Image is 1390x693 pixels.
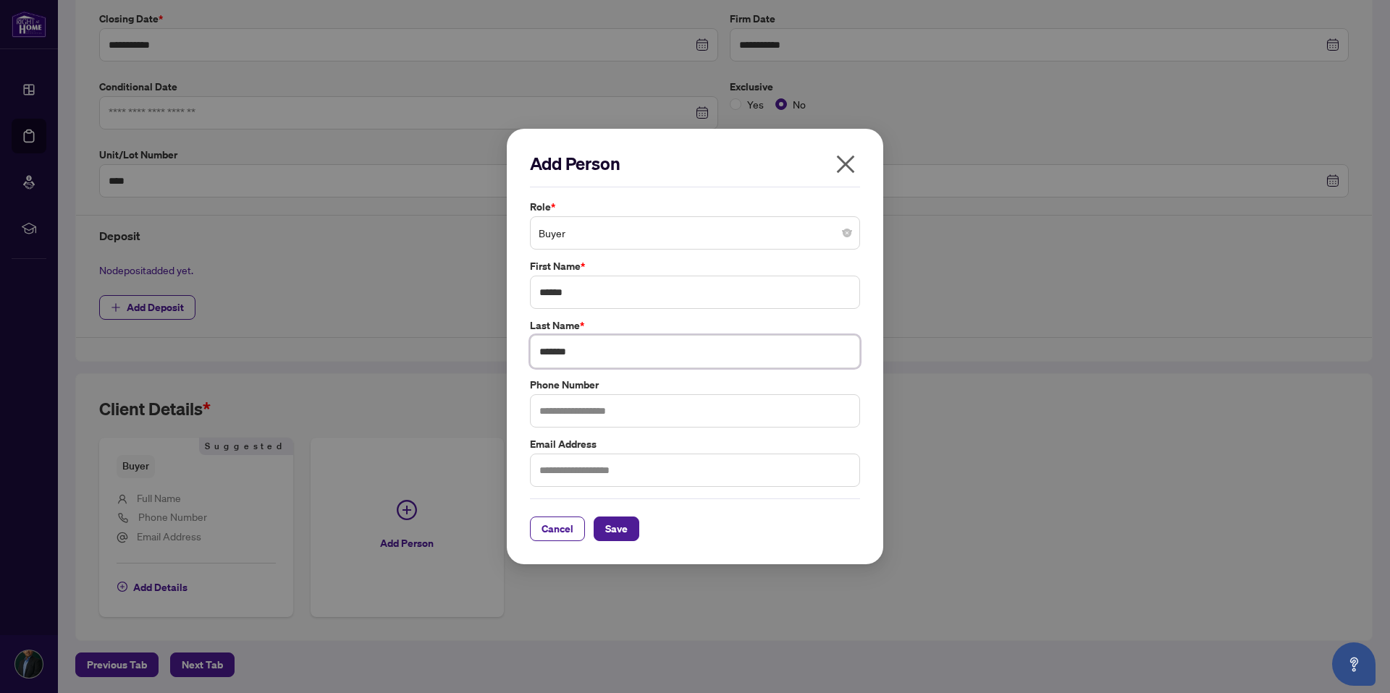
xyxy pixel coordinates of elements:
[530,199,860,215] label: Role
[843,229,851,237] span: close-circle
[834,153,857,176] span: close
[605,517,628,540] span: Save
[594,516,639,541] button: Save
[530,516,585,541] button: Cancel
[539,219,851,247] span: Buyer
[530,152,860,175] h2: Add Person
[530,377,860,393] label: Phone Number
[1332,642,1376,686] button: Open asap
[530,258,860,274] label: First Name
[530,318,860,333] label: Last Name
[530,436,860,452] label: Email Address
[542,517,573,540] span: Cancel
